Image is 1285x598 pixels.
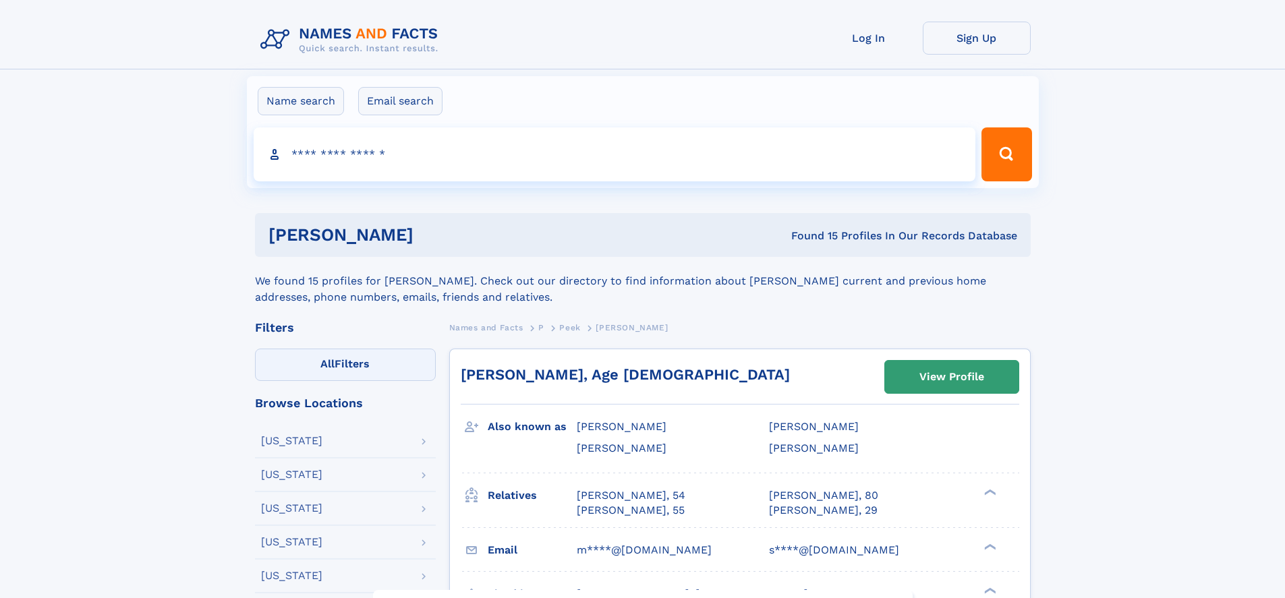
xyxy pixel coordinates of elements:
div: ❯ [981,487,997,496]
a: [PERSON_NAME], 80 [769,488,878,503]
a: P [538,319,544,336]
div: [US_STATE] [261,570,322,581]
div: Filters [255,322,436,334]
span: [PERSON_NAME] [577,442,666,454]
input: search input [254,127,976,181]
h1: [PERSON_NAME] [268,227,602,243]
a: View Profile [885,361,1019,393]
h3: Email [488,539,577,562]
div: ❯ [981,586,997,595]
div: [US_STATE] [261,436,322,446]
a: [PERSON_NAME], 29 [769,503,878,518]
a: Peek [559,319,580,336]
div: [US_STATE] [261,469,322,480]
h3: Also known as [488,415,577,438]
a: Log In [815,22,923,55]
div: We found 15 profiles for [PERSON_NAME]. Check out our directory to find information about [PERSON... [255,257,1031,305]
label: Filters [255,349,436,381]
div: Browse Locations [255,397,436,409]
div: [US_STATE] [261,503,322,514]
a: [PERSON_NAME], 54 [577,488,685,503]
label: Email search [358,87,442,115]
div: Found 15 Profiles In Our Records Database [602,229,1017,243]
span: [PERSON_NAME] [596,323,668,332]
a: Sign Up [923,22,1031,55]
span: P [538,323,544,332]
label: Name search [258,87,344,115]
span: [PERSON_NAME] [769,420,859,433]
a: [PERSON_NAME], 55 [577,503,685,518]
div: View Profile [919,361,984,392]
h3: Relatives [488,484,577,507]
a: [PERSON_NAME], Age [DEMOGRAPHIC_DATA] [461,366,790,383]
span: Peek [559,323,580,332]
span: [PERSON_NAME] [769,442,859,454]
button: Search Button [981,127,1031,181]
span: All [320,357,335,370]
img: Logo Names and Facts [255,22,449,58]
div: ❯ [981,542,997,551]
div: [US_STATE] [261,537,322,547]
span: [PERSON_NAME] [577,420,666,433]
a: Names and Facts [449,319,523,336]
